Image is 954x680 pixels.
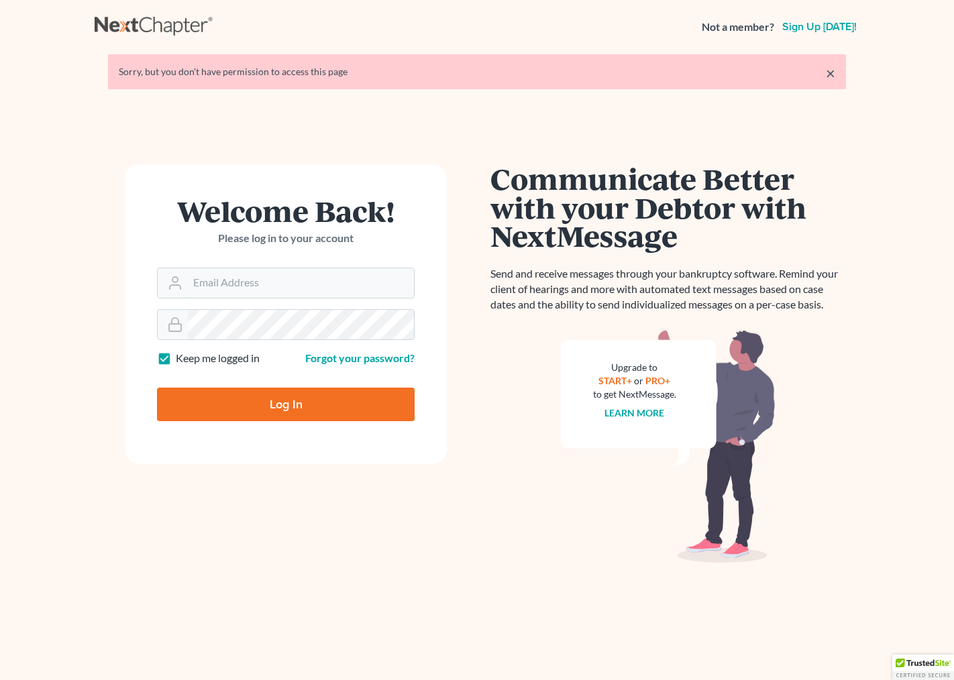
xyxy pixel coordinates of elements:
[188,268,414,298] input: Email Address
[490,164,846,250] h1: Communicate Better with your Debtor with NextMessage
[702,19,774,35] strong: Not a member?
[157,388,415,421] input: Log In
[157,196,415,225] h1: Welcome Back!
[892,655,954,680] div: TrustedSite Certified
[119,65,835,78] div: Sorry, but you don't have permission to access this page
[593,388,676,401] div: to get NextMessage.
[157,231,415,246] p: Please log in to your account
[305,351,415,364] a: Forgot your password?
[490,266,846,313] p: Send and receive messages through your bankruptcy software. Remind your client of hearings and mo...
[605,407,665,418] a: Learn more
[646,375,671,386] a: PRO+
[593,361,676,374] div: Upgrade to
[780,21,859,32] a: Sign up [DATE]!
[826,65,835,81] a: ×
[176,351,260,366] label: Keep me logged in
[561,329,776,563] img: nextmessage_bg-59042aed3d76b12b5cd301f8e5b87938c9018125f34e5fa2b7a6b67550977c72.svg
[599,375,633,386] a: START+
[635,375,644,386] span: or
